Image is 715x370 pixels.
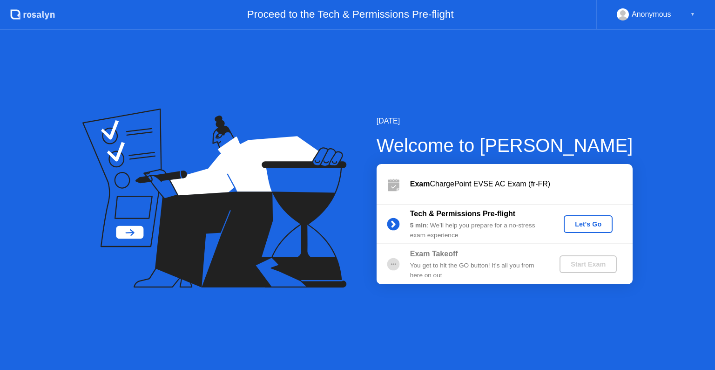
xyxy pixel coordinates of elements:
button: Start Exam [560,255,617,273]
b: 5 min [410,222,427,229]
div: You get to hit the GO button! It’s all you from here on out [410,261,544,280]
button: Let's Go [564,215,613,233]
div: Start Exam [563,260,613,268]
div: ChargePoint EVSE AC Exam (fr-FR) [410,178,633,190]
b: Exam Takeoff [410,250,458,258]
div: Welcome to [PERSON_NAME] [377,131,633,159]
div: : We’ll help you prepare for a no-stress exam experience [410,221,544,240]
div: Anonymous [632,8,671,21]
div: Let's Go [567,220,609,228]
b: Exam [410,180,430,188]
b: Tech & Permissions Pre-flight [410,210,515,218]
div: ▼ [690,8,695,21]
div: [DATE] [377,116,633,127]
